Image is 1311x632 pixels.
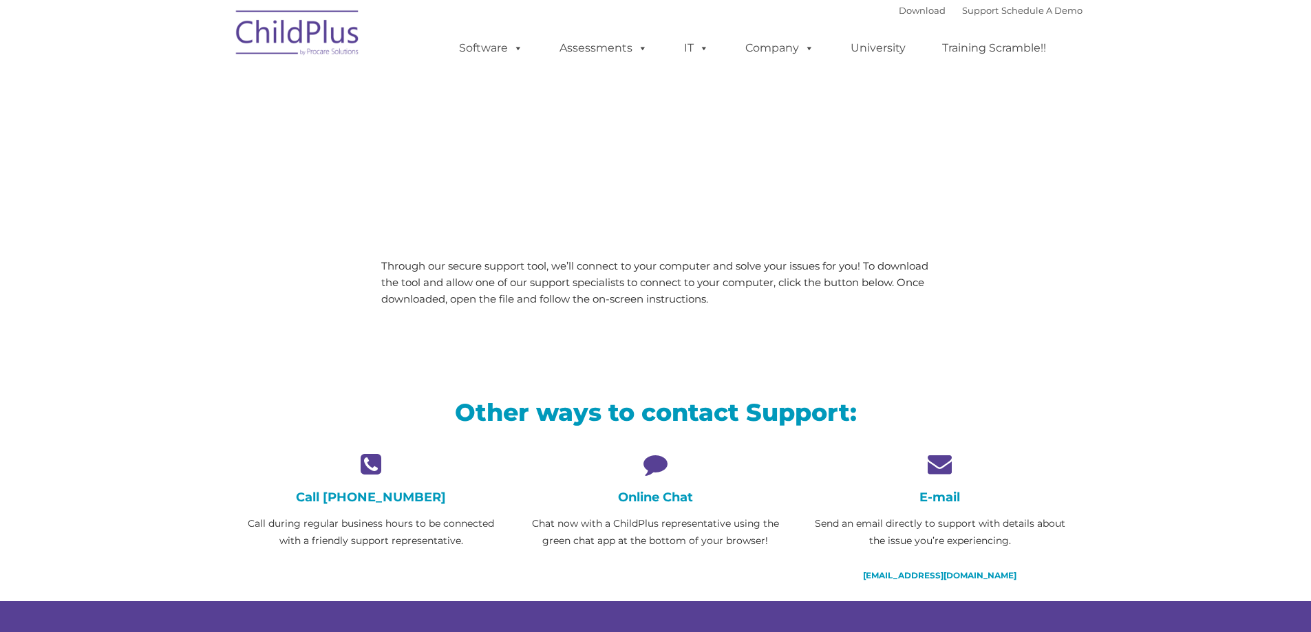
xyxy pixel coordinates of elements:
a: Download [899,5,946,16]
h2: Other ways to contact Support: [239,397,1072,428]
img: ChildPlus by Procare Solutions [229,1,367,69]
a: Schedule A Demo [1001,5,1083,16]
font: | [899,5,1083,16]
p: Send an email directly to support with details about the issue you’re experiencing. [808,515,1072,549]
a: Assessments [546,34,661,62]
span: LiveSupport with SplashTop [239,99,754,141]
h4: Online Chat [524,490,787,505]
a: Training Scramble!! [928,34,1060,62]
a: Software [445,34,537,62]
a: Company [732,34,828,62]
a: IT [670,34,723,62]
p: Chat now with a ChildPlus representative using the green chat app at the bottom of your browser! [524,515,787,549]
p: Through our secure support tool, we’ll connect to your computer and solve your issues for you! To... [381,258,930,307]
a: Support [962,5,999,16]
a: [EMAIL_ADDRESS][DOMAIN_NAME] [863,570,1016,580]
a: University [837,34,919,62]
h4: E-mail [808,490,1072,505]
h4: Call [PHONE_NUMBER] [239,490,503,505]
p: Call during regular business hours to be connected with a friendly support representative. [239,515,503,549]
